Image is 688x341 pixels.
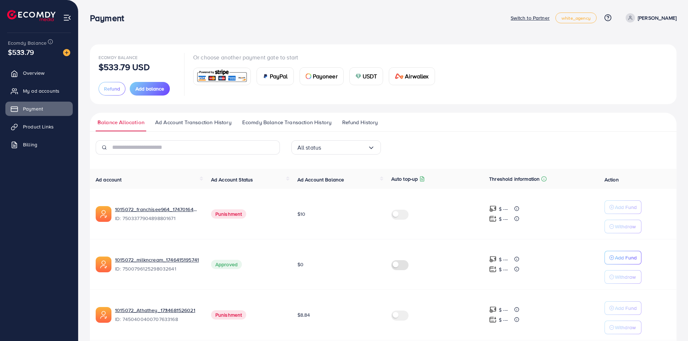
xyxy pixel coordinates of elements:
[211,209,247,219] span: Punishment
[489,215,497,223] img: top-up amount
[511,14,550,22] p: Switch to Partner
[405,72,429,81] span: Airwallex
[90,13,130,23] h3: Payment
[615,323,636,332] p: Withdraw
[23,123,54,130] span: Product Links
[63,49,70,56] img: image
[355,73,361,79] img: card
[115,256,200,263] a: 1015072_milkncream_1746415195741
[130,82,170,96] button: Add balance
[270,72,288,81] span: PayPal
[555,13,597,23] a: white_agency
[263,73,268,79] img: card
[623,13,677,23] a: [PERSON_NAME]
[615,222,636,231] p: Withdraw
[115,215,200,222] span: ID: 7503377904898801671
[99,82,125,96] button: Refund
[23,87,59,94] span: My ad accounts
[605,200,641,214] button: Add Fund
[196,69,248,84] img: card
[96,176,122,183] span: Ad account
[96,206,111,222] img: ic-ads-acc.e4c84228.svg
[297,261,304,268] span: $0
[615,273,636,281] p: Withdraw
[193,68,251,85] a: card
[297,176,344,183] span: Ad Account Balance
[115,307,200,323] div: <span class='underline'>1015072_Athathey_1734681526021</span></br>7450400400707633168
[395,73,403,79] img: card
[605,321,641,334] button: Withdraw
[389,67,435,85] a: cardAirwallex
[115,206,200,222] div: <span class='underline'>1015072_franchisee964_1747016461188</span></br>7503377904898801671
[297,311,310,318] span: $8.84
[605,301,641,315] button: Add Fund
[489,306,497,313] img: top-up amount
[5,120,73,134] a: Product Links
[499,205,508,213] p: $ ---
[499,215,508,223] p: $ ---
[5,66,73,80] a: Overview
[193,53,441,62] p: Or choose another payment gate to start
[615,253,637,262] p: Add Fund
[499,265,508,274] p: $ ---
[5,102,73,116] a: Payment
[489,266,497,273] img: top-up amount
[99,63,150,71] p: $533.79 USD
[104,85,120,92] span: Refund
[5,84,73,98] a: My ad accounts
[211,176,253,183] span: Ad Account Status
[605,220,641,233] button: Withdraw
[391,175,418,183] p: Auto top-up
[99,54,138,60] span: Ecomdy Balance
[499,306,508,314] p: $ ---
[342,118,378,126] span: Refund History
[300,67,344,85] a: cardPayoneer
[97,118,144,126] span: Balance Allocation
[115,307,200,314] a: 1015072_Athathey_1734681526021
[96,257,111,272] img: ic-ads-acc.e4c84228.svg
[8,39,47,47] span: Ecomdy Balance
[605,251,641,264] button: Add Fund
[7,10,56,21] img: logo
[211,260,242,269] span: Approved
[499,255,508,264] p: $ ---
[297,210,305,218] span: $10
[115,265,200,272] span: ID: 7500796125298032641
[499,316,508,324] p: $ ---
[115,256,200,273] div: <span class='underline'>1015072_milkncream_1746415195741</span></br>7500796125298032641
[96,307,111,323] img: ic-ads-acc.e4c84228.svg
[291,140,381,155] div: Search for option
[23,69,44,77] span: Overview
[306,73,311,79] img: card
[257,67,294,85] a: cardPayPal
[489,316,497,323] img: top-up amount
[8,47,34,57] span: $533.79
[615,203,637,211] p: Add Fund
[489,205,497,213] img: top-up amount
[242,118,331,126] span: Ecomdy Balance Transaction History
[63,14,71,22] img: menu
[321,142,367,153] input: Search for option
[115,206,200,213] a: 1015072_franchisee964_1747016461188
[562,16,591,20] span: white_agency
[638,14,677,22] p: [PERSON_NAME]
[313,72,338,81] span: Payoneer
[489,175,540,183] p: Threshold information
[115,316,200,323] span: ID: 7450400400707633168
[211,310,247,320] span: Punishment
[605,270,641,284] button: Withdraw
[155,118,231,126] span: Ad Account Transaction History
[489,255,497,263] img: top-up amount
[615,304,637,312] p: Add Fund
[349,67,383,85] a: cardUSDT
[605,176,619,183] span: Action
[5,137,73,152] a: Billing
[297,142,321,153] span: All status
[363,72,377,81] span: USDT
[23,141,37,148] span: Billing
[135,85,164,92] span: Add balance
[23,105,43,112] span: Payment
